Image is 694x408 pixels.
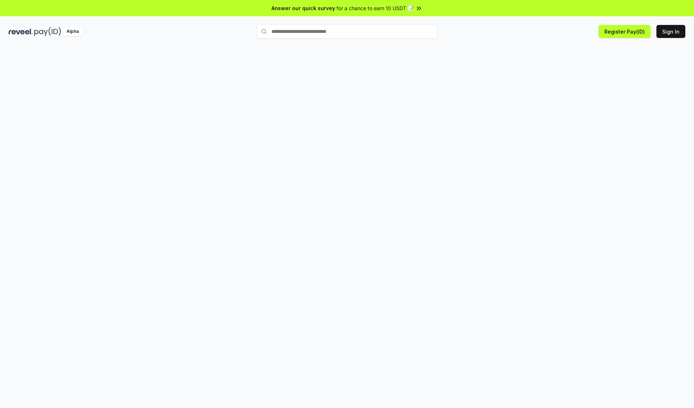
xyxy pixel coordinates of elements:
img: reveel_dark [9,27,33,36]
button: Sign In [656,25,685,38]
button: Register Pay(ID) [599,25,651,38]
span: for a chance to earn 10 USDT 📝 [337,4,414,12]
div: Alpha [63,27,83,36]
span: Answer our quick survey [271,4,335,12]
img: pay_id [34,27,61,36]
